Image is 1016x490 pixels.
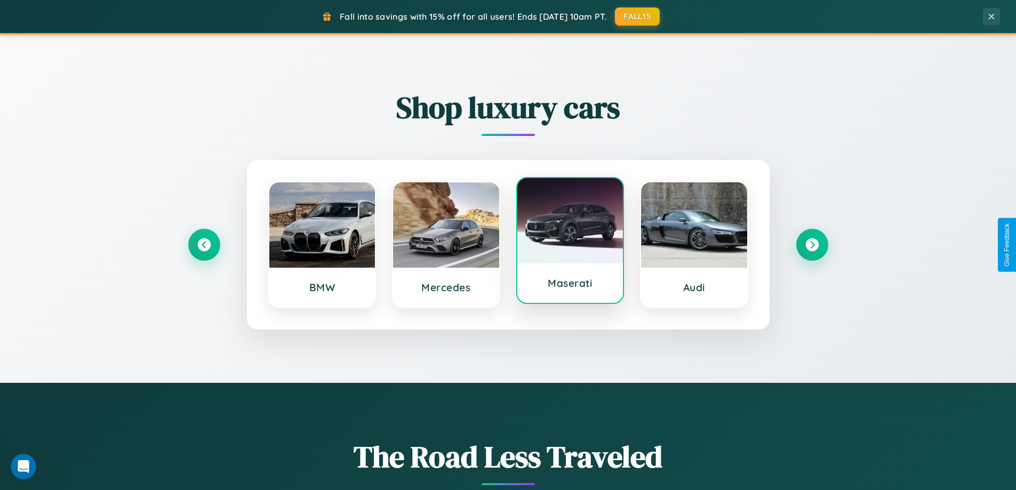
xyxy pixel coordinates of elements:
[188,436,828,477] h1: The Road Less Traveled
[11,454,36,479] iframe: Intercom live chat
[188,87,828,128] h2: Shop luxury cars
[280,281,365,294] h3: BMW
[615,7,660,26] button: FALL15
[652,281,737,294] h3: Audi
[404,281,489,294] h3: Mercedes
[1003,223,1011,267] div: Give Feedback
[528,277,613,290] h3: Maserati
[340,11,607,22] span: Fall into savings with 15% off for all users! Ends [DATE] 10am PT.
